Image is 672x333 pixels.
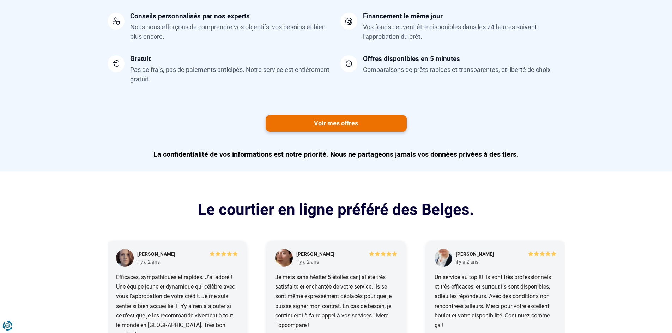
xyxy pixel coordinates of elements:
[130,22,332,41] div: Nous nous efforçons de comprendre vos objectifs, vos besoins et bien plus encore.
[130,65,332,84] div: Pas de frais, pas de paiements anticipés. Notre service est entièrement gratuit.
[528,251,556,257] img: 5/5
[137,251,175,258] div: [PERSON_NAME]
[130,13,250,19] div: Conseils personnalisés par nos experts
[363,55,460,62] div: Offres disponibles en 5 minutes
[210,251,238,257] img: 5/5
[296,259,319,265] div: il y a 2 ans
[266,115,407,132] a: Voir mes offres
[363,13,443,19] div: Financement le même jour
[137,259,159,265] div: il y a 2 ans
[369,251,397,257] img: 5/5
[363,22,565,41] div: Vos fonds peuvent être disponibles dans les 24 heures suivant l'approbation du prêt.
[130,55,151,62] div: Gratuit
[455,251,494,258] div: [PERSON_NAME]
[296,251,334,258] div: [PERSON_NAME]
[455,259,478,265] div: il y a 2 ans
[108,199,565,220] h2: Le courtier en ligne préféré des Belges.
[108,149,565,159] p: La confidentialité de vos informations est notre priorité. Nous ne partageons jamais vos données ...
[363,65,551,74] div: Comparaisons de prêts rapides et transparentes, et liberté de choix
